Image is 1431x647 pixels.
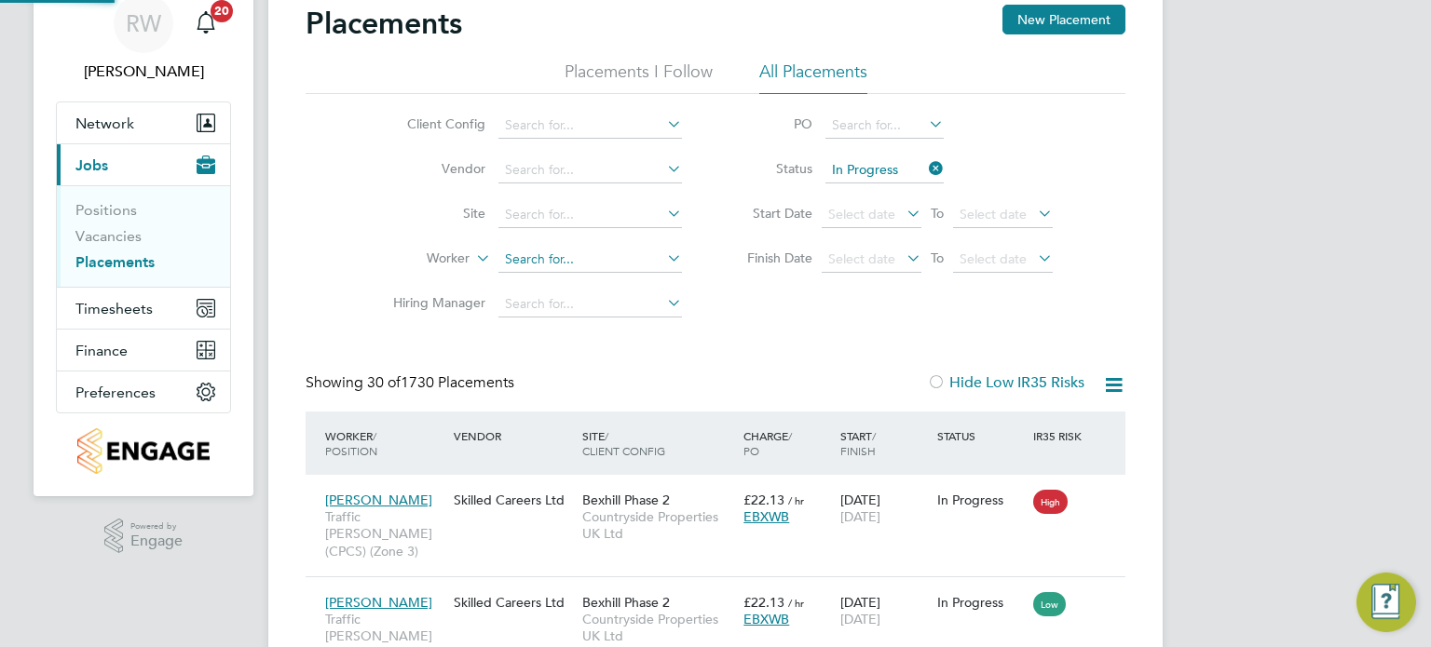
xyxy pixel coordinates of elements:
input: Select one [825,157,944,183]
span: Select date [960,206,1027,222]
div: Showing [306,373,518,393]
div: Vendor [449,419,578,452]
span: [PERSON_NAME] [325,492,432,508]
a: Placements [75,253,155,271]
input: Search for... [498,202,682,228]
label: Client Config [378,115,485,132]
button: Jobs [57,144,230,185]
input: Search for... [825,113,944,139]
button: Network [57,102,230,143]
a: Vacancies [75,227,142,245]
span: Countryside Properties UK Ltd [582,611,734,644]
span: £22.13 [743,492,784,508]
div: Site [578,419,739,467]
input: Search for... [498,113,682,139]
label: Hide Low IR35 Risks [927,373,1084,392]
span: To [925,201,949,225]
div: In Progress [937,492,1025,508]
div: Status [933,419,1029,452]
label: Hiring Manager [378,294,485,311]
h2: Placements [306,5,462,42]
div: Skilled Careers Ltd [449,585,578,620]
div: Skilled Careers Ltd [449,482,578,518]
label: Finish Date [729,249,812,266]
span: [DATE] [840,508,880,525]
span: Jobs [75,156,108,174]
span: Bexhill Phase 2 [582,492,670,508]
img: countryside-properties-logo-retina.png [77,428,209,474]
label: Start Date [729,205,812,222]
span: Select date [828,250,895,267]
span: Bexhill Phase 2 [582,594,670,611]
div: Jobs [57,185,230,287]
label: Vendor [378,160,485,177]
span: High [1033,490,1068,514]
span: / hr [788,493,804,507]
input: Search for... [498,247,682,273]
li: Placements I Follow [565,61,713,94]
button: Finance [57,330,230,371]
li: All Placements [759,61,867,94]
input: Search for... [498,291,682,317]
div: [DATE] [836,482,933,534]
span: Engage [130,533,183,549]
span: Select date [960,250,1027,267]
a: Positions [75,201,137,219]
a: Go to home page [56,428,231,474]
span: Network [75,115,134,132]
div: [DATE] [836,585,933,637]
a: [PERSON_NAME]Traffic [PERSON_NAME] (CPCS) (Zone 3)Skilled Careers LtdBexhill Phase 2Countryside P... [320,481,1125,497]
button: New Placement [1002,5,1125,34]
a: Powered byEngage [104,519,184,554]
input: Search for... [498,157,682,183]
label: Status [729,160,812,177]
span: Powered by [130,519,183,534]
span: Finance [75,342,128,359]
button: Timesheets [57,288,230,329]
span: / Client Config [582,428,665,458]
span: / hr [788,596,804,610]
span: RW [126,11,161,35]
span: 30 of [367,373,401,392]
button: Engage Resource Center [1356,573,1416,632]
span: To [925,246,949,270]
span: £22.13 [743,594,784,611]
div: Start [836,419,933,467]
span: 1730 Placements [367,373,514,392]
div: IR35 Risk [1029,419,1093,452]
span: Richard Walsh [56,61,231,83]
span: / Position [325,428,377,458]
span: Traffic [PERSON_NAME] (CPCS) (Zone 3) [325,508,444,559]
div: In Progress [937,594,1025,611]
span: EBXWB [743,611,789,627]
span: Select date [828,206,895,222]
span: EBXWB [743,508,789,525]
span: Timesheets [75,300,153,317]
span: Countryside Properties UK Ltd [582,508,734,542]
span: [PERSON_NAME] [325,594,432,611]
span: [DATE] [840,611,880,627]
div: Worker [320,419,449,467]
span: Low [1033,592,1066,616]
a: [PERSON_NAME]Traffic [PERSON_NAME] (CPCS) (Zone 3)Skilled Careers LtdBexhill Phase 2Countryside P... [320,584,1125,600]
span: / Finish [840,428,876,458]
label: PO [729,115,812,132]
label: Site [378,205,485,222]
span: Preferences [75,384,156,401]
label: Worker [362,249,470,268]
div: Charge [739,419,836,467]
span: / PO [743,428,792,458]
button: Preferences [57,371,230,412]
